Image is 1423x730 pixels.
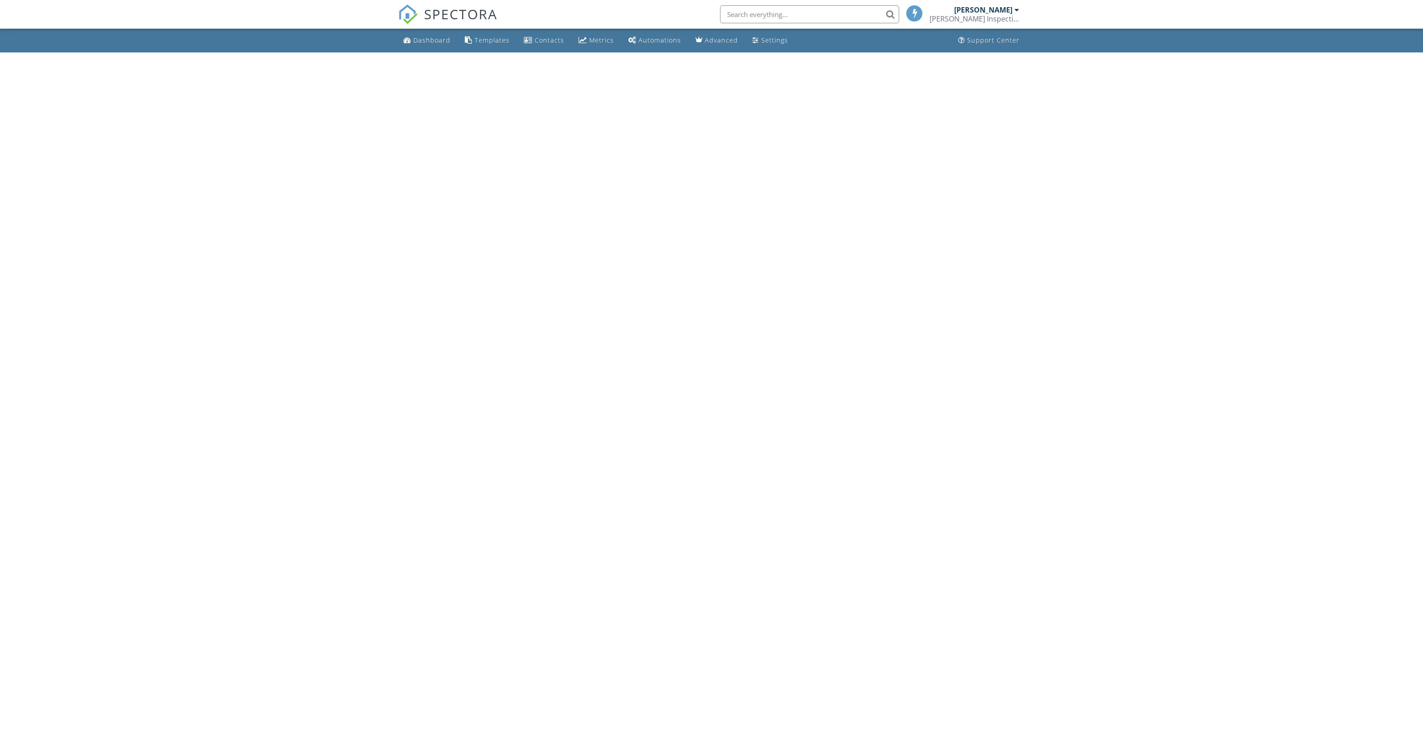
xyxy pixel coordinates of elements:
img: The Best Home Inspection Software - Spectora [398,4,418,24]
input: Search everything... [720,5,899,23]
a: Contacts [520,32,568,49]
div: Contacts [535,36,564,44]
a: Automations (Basic) [625,32,685,49]
span: SPECTORA [424,4,497,23]
a: Advanced [692,32,742,49]
a: Metrics [575,32,617,49]
div: Support Center [967,36,1020,44]
div: Ramey's Inspection Services LLC [930,14,1019,23]
a: SPECTORA [398,12,497,31]
div: [PERSON_NAME] [954,5,1012,14]
div: Metrics [589,36,614,44]
a: Settings [749,32,792,49]
a: Support Center [955,32,1023,49]
div: Settings [761,36,788,44]
a: Dashboard [400,32,454,49]
div: Dashboard [413,36,450,44]
div: Templates [475,36,510,44]
a: Templates [461,32,513,49]
div: Automations [639,36,681,44]
div: Advanced [705,36,738,44]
